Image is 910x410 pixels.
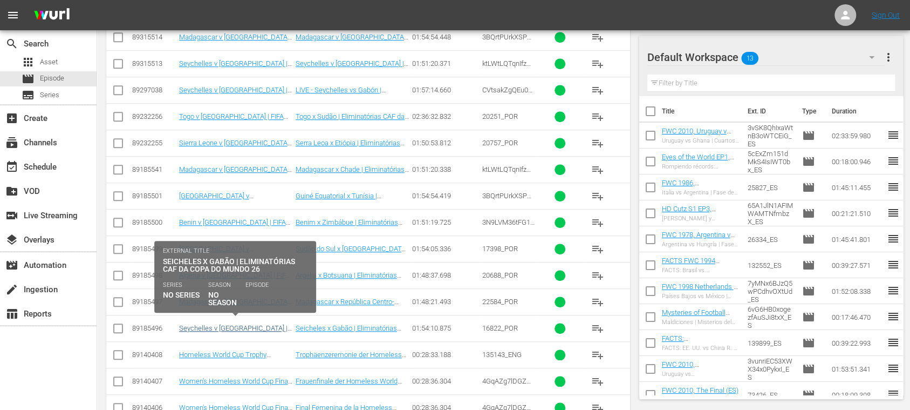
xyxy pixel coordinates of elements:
div: 89185541 [132,165,176,173]
a: FWC 2010, [GEOGRAPHIC_DATA] v [GEOGRAPHIC_DATA], Semi-Finals - FMR (ES) [662,360,732,393]
button: playlist_add [585,157,611,183]
a: Togo v [GEOGRAPHIC_DATA] | FIFA World Cup 26™ CAF Qualifiers (PT) [179,112,288,129]
button: playlist_add [585,104,611,130]
a: Madagascar x República Centro-Africana | Eliminatórias CAF da Copa do Mundo 26 [296,298,406,322]
td: 00:39:27.571 [827,252,887,278]
span: 22584_POR [482,298,518,306]
span: playlist_add [591,375,604,388]
span: 20757_POR [482,139,518,147]
td: 02:33:59.980 [827,123,887,149]
span: playlist_add [591,322,604,335]
button: playlist_add [585,51,611,77]
span: CVtsakZgQEu0vHj8A8mcUw_ES [482,86,532,102]
td: 00:17:46.470 [827,304,887,330]
div: Default Workspace [647,42,885,72]
span: Episode [802,181,815,194]
span: reorder [887,129,900,142]
td: 3vunriEC53XWX34x0PykxI_ES [743,356,798,382]
a: Madagascar v [GEOGRAPHIC_DATA] | FIFA World Cup 26™ CAF Qualifiers [296,33,409,49]
td: 65A1JlN1AFIMWAMTNfmbzX_ES [743,200,798,226]
span: Create [5,112,18,125]
div: 89185497 [132,298,176,306]
button: playlist_add [585,342,611,368]
td: 132552_ES [743,252,798,278]
a: [GEOGRAPHIC_DATA] v [GEOGRAPHIC_DATA] DR | FIFA World Cup 26™ CAF Qualifiers (PT) [179,245,292,269]
button: more_vert [882,44,895,70]
td: 01:45:11.455 [827,174,887,200]
span: Episode [802,233,815,246]
span: Episode [802,337,815,349]
div: 01:48:37.698 [412,271,479,279]
a: Algeria v [GEOGRAPHIC_DATA] | FIFA World Cup 26™ CAF Qualifiers (PT) [179,271,290,287]
span: Episode [802,207,815,220]
div: 89185496 [132,324,176,332]
span: 17398_POR [482,245,518,253]
span: 3BQrtPUrkXSPDs5n6jgbUG_ENG [482,33,533,49]
span: menu [6,9,19,22]
span: playlist_add [591,84,604,97]
span: Episode [40,73,64,84]
span: Episode [802,259,815,272]
button: playlist_add [585,24,611,50]
td: 01:53:51.341 [827,356,887,382]
a: LIVE - Seychelles vs Gabón | Eliminatorias CAF Mundial de la FIFA 26™ [296,86,406,110]
span: 20251_POR [482,112,518,120]
span: 20688_POR [482,271,518,279]
button: playlist_add [585,263,611,288]
span: playlist_add [591,269,604,282]
th: Title [662,96,742,126]
a: Homeless World Cup Trophy Ceremony (DE) [179,351,271,367]
span: 3BQrtPUrkXSPDs5n6jgbUG_POR [482,192,533,208]
span: playlist_add [591,348,604,361]
td: 00:18:00.946 [827,149,887,174]
span: Schedule [5,160,18,173]
span: Asset [22,56,35,69]
a: Madagascar x Chade | Eliminatórias CAF da Copa do Mundo 26 [296,165,409,182]
span: Automation [5,259,18,272]
th: Ext. ID [741,96,795,126]
div: 01:54:54.448 [412,33,479,41]
span: reorder [887,336,900,349]
span: reorder [887,284,900,297]
a: Argélia x Botsuana | Eliminatórias CAF da Copa do Mundo 26 [296,271,401,287]
span: reorder [887,154,900,167]
div: Rompiendo récords: [PERSON_NAME] | Los Ojos del mundo [662,163,739,170]
span: Series [22,89,35,102]
div: [PERSON_NAME] y [PERSON_NAME] | HD Cutz [662,215,739,222]
button: playlist_add [585,130,611,156]
span: playlist_add [591,137,604,150]
td: 5cExZm151dMkS4IsIWT0bx_ES [743,149,798,174]
span: Asset [40,57,58,68]
img: ans4CAIJ8jUAAAAAAAAAAAAAAAAAAAAAAAAgQb4GAAAAAAAAAAAAAAAAAAAAAAAAJMjXAAAAAAAAAAAAAAAAAAAAAAAAgAT5G... [26,3,78,28]
div: Maldiciones | Misterios del fútbol [662,319,739,326]
span: playlist_add [591,163,604,176]
div: Uruguay vs Ghana | Cuartos de final | Copa Mundial de la FIFA Sudáfrica 2010™ | Partido completo [662,137,739,144]
span: Ingestion [5,283,18,296]
div: 01:54:54.419 [412,192,479,200]
a: Seychelles v [GEOGRAPHIC_DATA] | FIFA World Cup 26™ CAF Qualifiers (EN) [179,59,292,84]
a: Seychelles v [GEOGRAPHIC_DATA] | FIFA World Cup 26™ CAF Qualifiers [296,59,408,76]
div: 01:54:10.875 [412,324,479,332]
a: FWC 1986, [GEOGRAPHIC_DATA] v [GEOGRAPHIC_DATA], Group Stage - FMR (ES) [662,179,733,211]
span: reorder [887,258,900,271]
a: Benim x Zimbábue | Eliminatórias CAF da Copa do Mundo 26 [296,218,402,234]
span: Search [5,37,18,50]
td: 00:39:22.993 [827,330,887,356]
div: Argentina vs Hungría | Fase de grupos | Copa Mundial de la FIFA [GEOGRAPHIC_DATA] 1978™ | Partido... [662,241,739,248]
div: 89232255 [132,139,176,147]
td: 7yMNx6BJzQ5wPCdhvOXtUd_ES [743,278,798,304]
button: playlist_add [585,77,611,103]
button: playlist_add [585,210,611,236]
a: Frauenfinale der Homeless World Cup 2025 [296,377,402,393]
td: 01:52:08.338 [827,278,887,304]
a: Togo x Sudão | Eliminatórias CAF da Copa do Mundo 26 [296,112,409,129]
a: Serra Leoa x Etiópia | Eliminatórias CAF da Copa do Mundo 26 [296,139,405,155]
th: Duration [825,96,890,126]
td: 26334_ES [743,226,798,252]
span: Episode [802,362,815,375]
span: reorder [887,206,900,219]
span: playlist_add [591,110,604,123]
button: playlist_add [585,315,611,341]
div: 00:28:33.188 [412,351,479,359]
div: 02:36:32.832 [412,112,479,120]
